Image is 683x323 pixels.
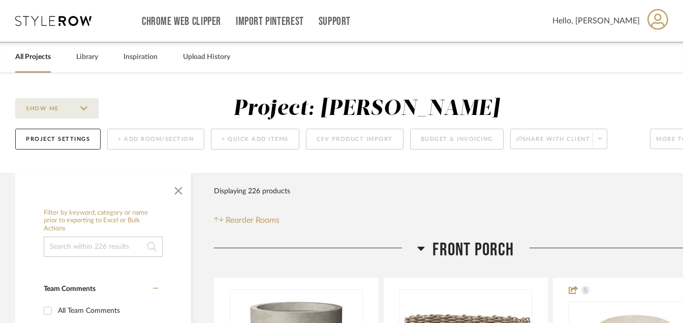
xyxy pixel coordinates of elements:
[15,129,101,150] button: Project Settings
[211,129,299,150] button: + Quick Add Items
[142,17,221,26] a: Chrome Web Clipper
[306,129,403,150] button: CSV Product Import
[58,303,156,319] div: All Team Comments
[510,129,608,149] button: Share with client
[214,214,280,226] button: Reorder Rooms
[214,181,290,201] div: Displaying 226 products
[233,98,500,120] div: Project: [PERSON_NAME]
[319,17,351,26] a: Support
[432,239,514,261] span: Front Porch
[44,209,163,233] h6: Filter by keyword, category or name prior to exporting to Excel or Bulk Actions
[516,135,591,151] span: Share with client
[123,50,158,64] a: Inspiration
[183,50,230,64] a: Upload History
[44,237,163,257] input: Search within 226 results
[226,214,280,226] span: Reorder Rooms
[107,129,204,150] button: + Add Room/Section
[44,285,96,292] span: Team Comments
[15,50,51,64] a: All Projects
[168,179,189,199] button: Close
[236,17,304,26] a: Import Pinterest
[410,129,504,150] button: Budget & Invoicing
[76,50,98,64] a: Library
[552,15,640,27] span: Hello, [PERSON_NAME]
